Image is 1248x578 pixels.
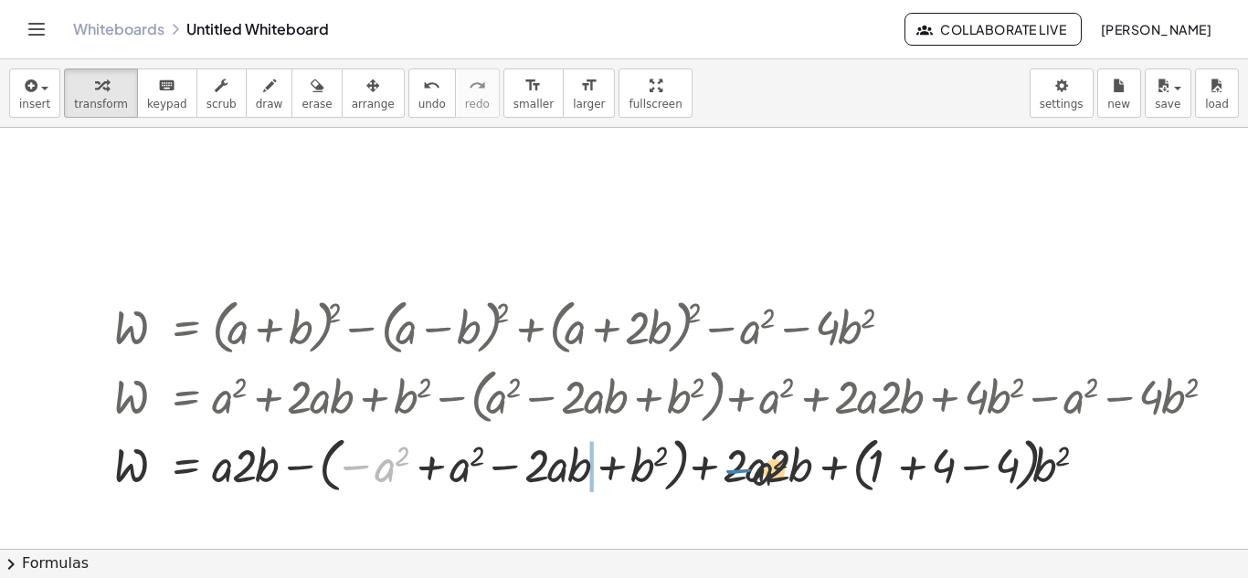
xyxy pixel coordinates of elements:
span: larger [573,98,605,110]
span: scrub [206,98,237,110]
button: [PERSON_NAME] [1085,13,1226,46]
button: format_sizelarger [563,68,615,118]
button: scrub [196,68,247,118]
span: load [1205,98,1229,110]
span: smaller [513,98,554,110]
span: arrange [352,98,395,110]
span: save [1155,98,1180,110]
i: redo [469,75,486,97]
button: Collaborate Live [904,13,1082,46]
span: keypad [147,98,187,110]
span: fullscreen [629,98,682,110]
i: keyboard [158,75,175,97]
button: save [1145,68,1191,118]
span: insert [19,98,50,110]
button: transform [64,68,138,118]
span: Collaborate Live [920,21,1066,37]
button: erase [291,68,342,118]
span: [PERSON_NAME] [1100,21,1211,37]
button: fullscreen [619,68,692,118]
button: Toggle navigation [22,15,51,44]
button: load [1195,68,1239,118]
span: new [1107,98,1130,110]
button: insert [9,68,60,118]
span: erase [301,98,332,110]
button: arrange [342,68,405,118]
button: redoredo [455,68,500,118]
button: keyboardkeypad [137,68,197,118]
button: settings [1030,68,1094,118]
button: format_sizesmaller [503,68,564,118]
i: format_size [580,75,598,97]
i: undo [423,75,440,97]
span: redo [465,98,490,110]
span: undo [418,98,446,110]
button: draw [246,68,293,118]
span: transform [74,98,128,110]
i: format_size [524,75,542,97]
a: Whiteboards [73,20,164,38]
span: settings [1040,98,1084,110]
span: draw [256,98,283,110]
button: undoundo [408,68,456,118]
button: new [1097,68,1141,118]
